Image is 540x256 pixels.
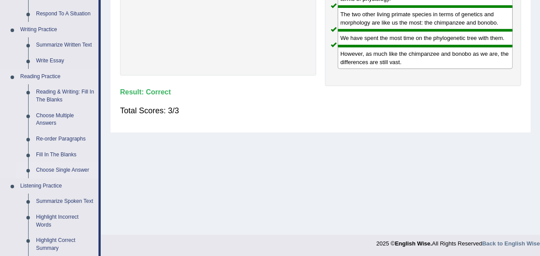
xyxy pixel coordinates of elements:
strong: English Wise. [395,240,432,247]
a: Back to English Wise [482,240,540,247]
a: Highlight Incorrect Words [32,209,99,233]
div: Total Scores: 3/3 [120,100,521,121]
a: Re-order Paragraphs [32,131,99,147]
a: Reading Practice [16,69,99,85]
h4: Result: [120,88,521,96]
div: The two other living primate species in terms of genetics and morphology are like us the most: th... [338,7,513,30]
a: Respond To A Situation [32,6,99,22]
a: Writing Practice [16,22,99,38]
a: Highlight Correct Summary [32,233,99,256]
a: Write Essay [32,53,99,69]
a: Listening Practice [16,178,99,194]
a: Reading & Writing: Fill In The Blanks [32,84,99,108]
a: Choose Multiple Answers [32,108,99,131]
a: Choose Single Answer [32,162,99,178]
a: Summarize Written Text [32,37,99,53]
div: 2025 © All Rights Reserved [376,235,540,248]
div: We have spent the most time on the phylogenetic tree with them. [338,30,513,46]
div: However, as much like the chimpanzee and bonobo as we are, the differences are still vast. [338,46,513,69]
a: Summarize Spoken Text [32,194,99,209]
a: Fill In The Blanks [32,147,99,163]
